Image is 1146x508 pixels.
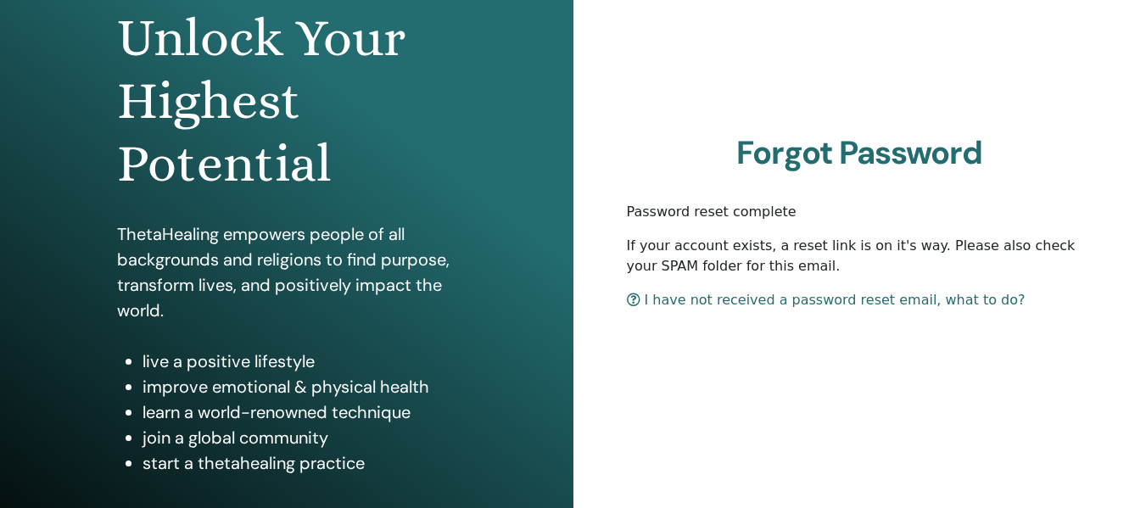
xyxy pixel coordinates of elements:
p: ThetaHealing empowers people of all backgrounds and religions to find purpose, transform lives, a... [117,221,456,323]
li: start a thetahealing practice [143,450,456,476]
li: live a positive lifestyle [143,349,456,374]
p: Password reset complete [627,202,1093,222]
h1: Unlock Your Highest Potential [117,7,456,196]
li: join a global community [143,425,456,450]
p: If your account exists, a reset link is on it's way. Please also check your SPAM folder for this ... [627,236,1093,276]
a: I have not received a password reset email, what to do? [627,292,1026,308]
h2: Forgot Password [627,134,1093,173]
li: improve emotional & physical health [143,374,456,399]
li: learn a world-renowned technique [143,399,456,425]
